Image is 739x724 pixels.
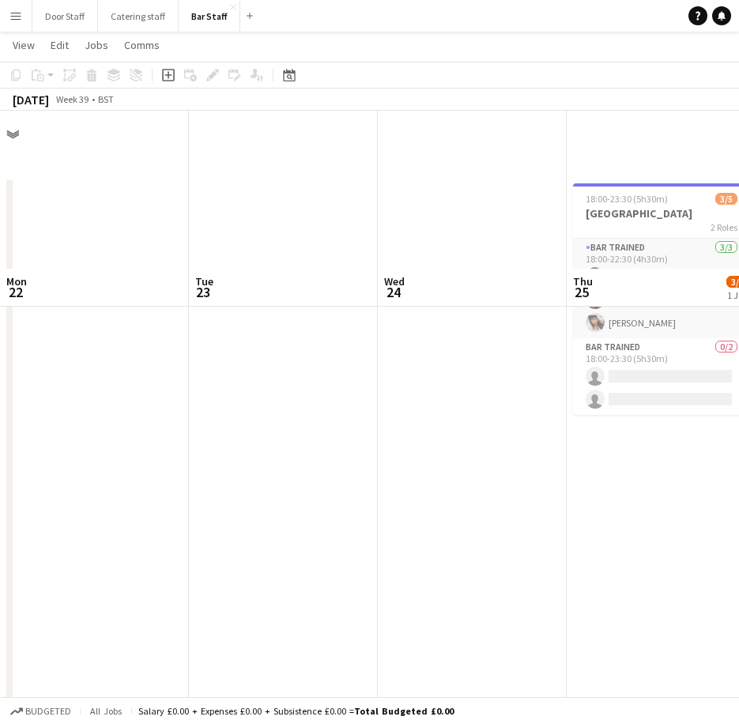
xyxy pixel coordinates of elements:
div: BST [98,93,114,105]
div: [DATE] [13,92,49,107]
a: Comms [118,35,166,55]
span: 2 Roles [711,221,737,233]
a: Edit [44,35,75,55]
a: Jobs [78,35,115,55]
button: Door Staff [32,1,98,32]
span: Week 39 [52,93,92,105]
span: Edit [51,38,69,52]
span: Tue [195,274,213,288]
div: Salary £0.00 + Expenses £0.00 + Subsistence £0.00 = [138,705,454,717]
span: Jobs [85,38,108,52]
a: View [6,35,41,55]
button: Catering staff [98,1,179,32]
span: View [13,38,35,52]
span: Wed [384,274,405,288]
span: 22 [4,283,27,301]
span: 3/5 [715,193,737,205]
span: Mon [6,274,27,288]
span: 24 [382,283,405,301]
span: 18:00-23:30 (5h30m) [586,193,668,205]
span: Budgeted [25,706,71,717]
span: Thu [573,274,593,288]
span: 25 [571,283,593,301]
button: Bar Staff [179,1,240,32]
span: All jobs [87,705,125,717]
span: Total Budgeted £0.00 [354,705,454,717]
button: Budgeted [8,703,74,720]
span: 23 [193,283,213,301]
span: Comms [124,38,160,52]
